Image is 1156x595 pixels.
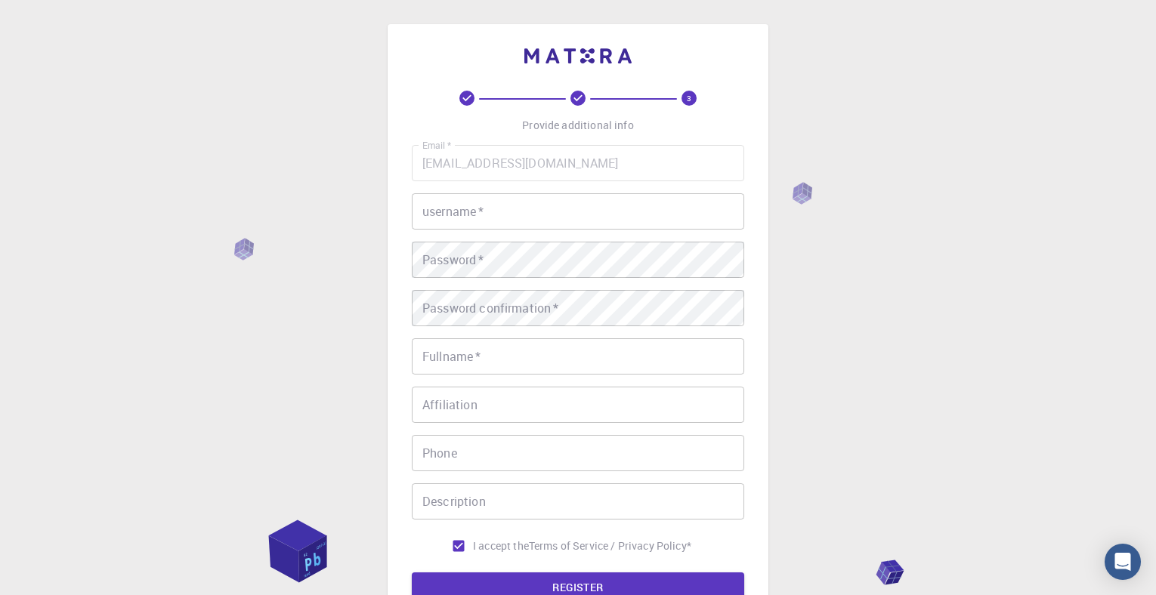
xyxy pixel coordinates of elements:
[473,538,529,553] span: I accept the
[522,118,633,133] p: Provide additional info
[422,139,451,152] label: Email
[529,538,691,553] a: Terms of Service / Privacy Policy*
[1105,544,1141,580] div: Open Intercom Messenger
[687,93,691,103] text: 3
[529,538,691,553] p: Terms of Service / Privacy Policy *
